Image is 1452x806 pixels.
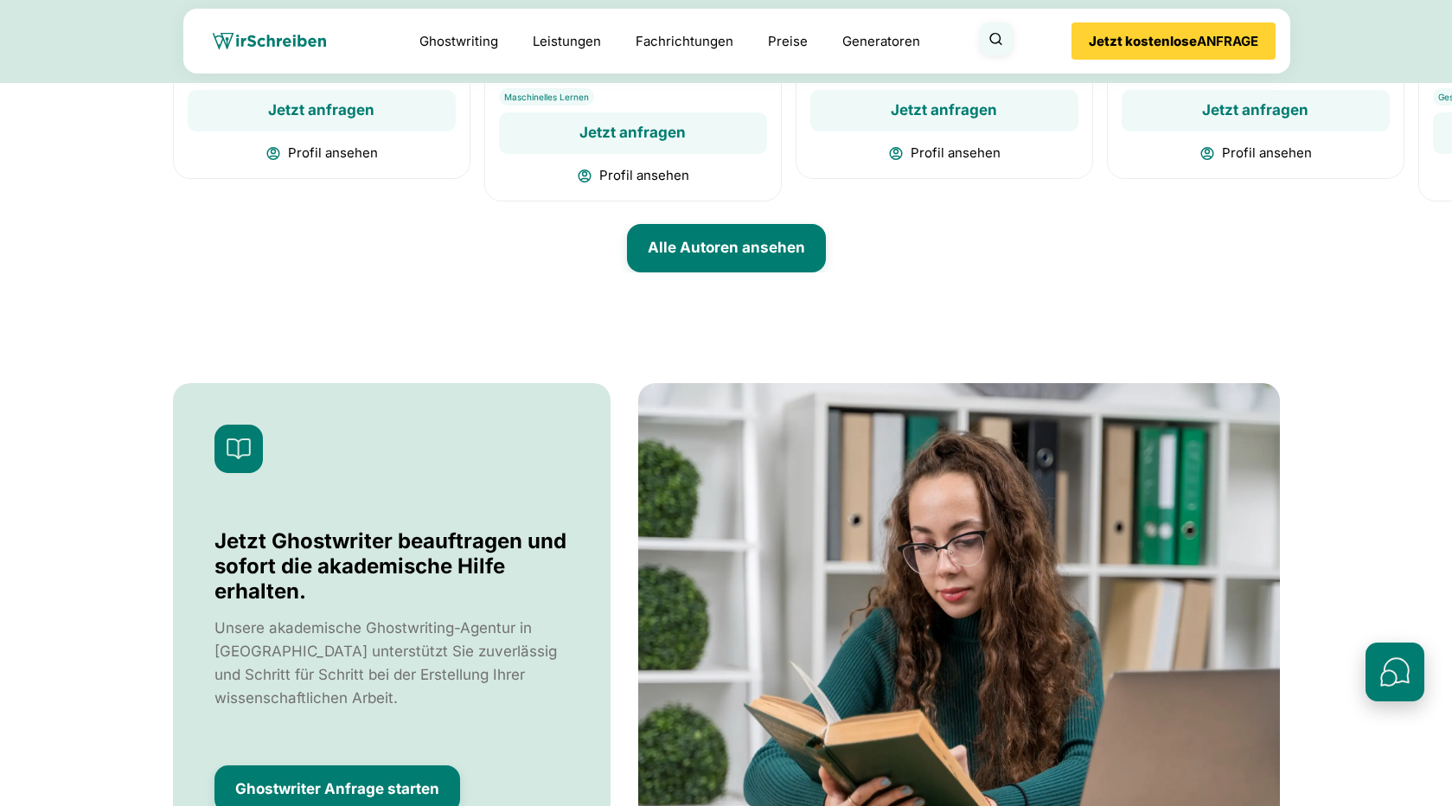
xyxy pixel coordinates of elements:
button: Profil ansehen [499,164,767,187]
button: Jetzt anfragen [188,90,456,131]
b: Jetzt kostenlose [1089,33,1197,49]
button: Jetzt anfragen [499,112,767,154]
button: Profil ansehen [1122,142,1390,164]
a: Leistungen [533,31,601,52]
li: Maschinelles Lernen [499,88,594,106]
a: Fachrichtungen [636,31,733,52]
a: Ghostwriting [419,31,498,52]
h2: Jetzt Ghostwriter beauftragen und sofort die akademische Hilfe erhalten. [214,528,570,604]
button: Profil ansehen [188,142,456,164]
button: Jetzt kostenloseANFRAGE [1071,22,1276,60]
button: Jetzt anfragen [810,90,1078,131]
button: Alle Autoren ansehen [627,224,826,272]
a: Preise [768,33,808,49]
img: wirschreiben [213,33,326,50]
button: Jetzt anfragen [1122,90,1390,131]
button: Profil ansehen [810,142,1078,164]
a: Generatoren [842,31,920,52]
button: Suche öffnen [980,22,1013,55]
img: Icon [225,435,253,463]
p: Unsere akademische Ghostwriting-Agentur in [GEOGRAPHIC_DATA] unterstützt Sie zuverlässig und Schr... [214,617,570,711]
